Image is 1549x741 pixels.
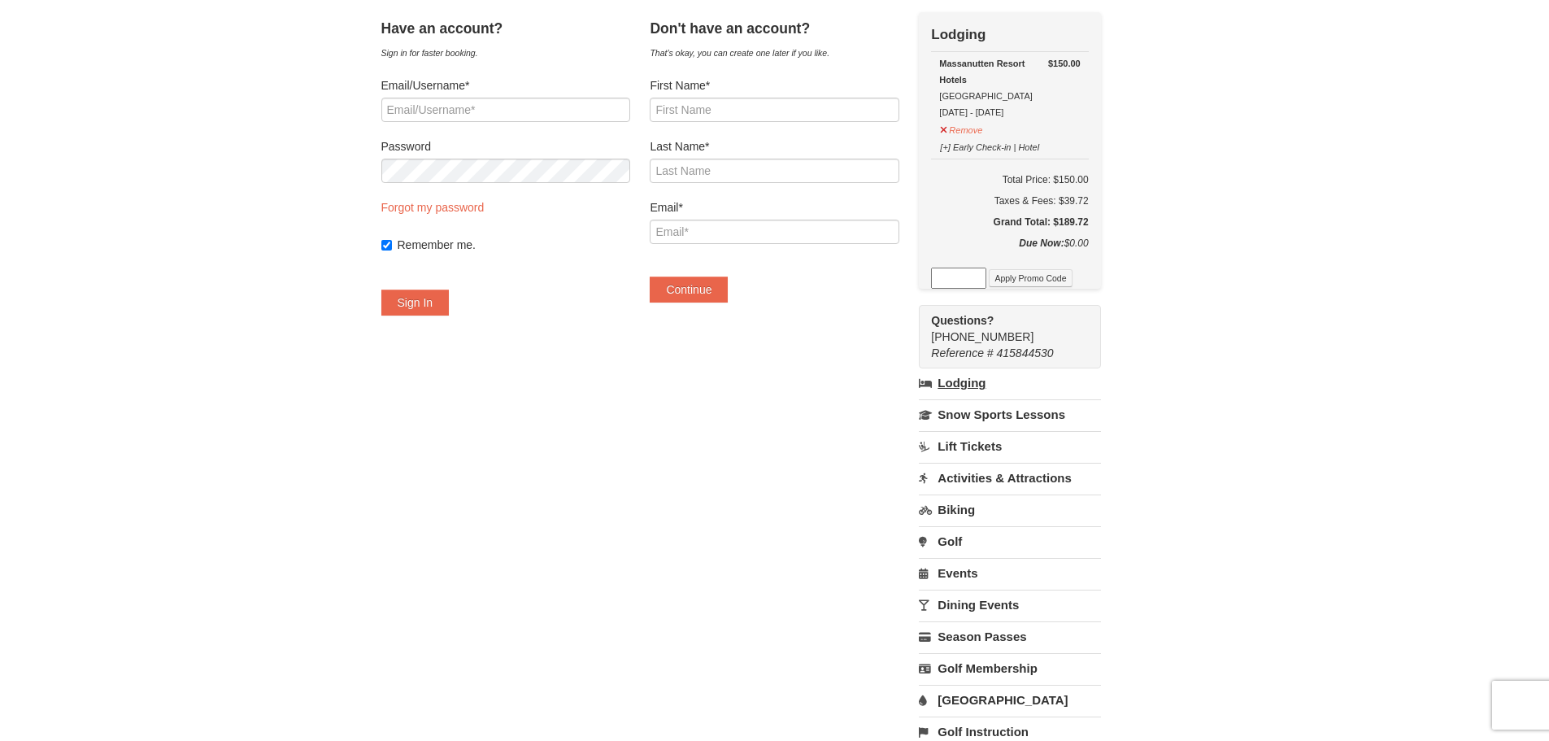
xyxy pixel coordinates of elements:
a: Lift Tickets [919,431,1100,461]
a: Season Passes [919,621,1100,652]
input: Last Name [650,159,899,183]
input: Email/Username* [381,98,630,122]
a: Biking [919,495,1100,525]
span: Reference # [931,347,993,360]
label: Remember me. [398,237,630,253]
a: Activities & Attractions [919,463,1100,493]
span: [PHONE_NUMBER] [931,312,1071,343]
button: Sign In [381,290,450,316]
a: [GEOGRAPHIC_DATA] [919,685,1100,715]
a: Lodging [919,368,1100,398]
a: Events [919,558,1100,588]
label: Email/Username* [381,77,630,94]
button: Apply Promo Code [989,269,1072,287]
h4: Have an account? [381,20,630,37]
div: $0.00 [931,235,1088,268]
strong: Questions? [931,314,994,327]
span: 415844530 [997,347,1054,360]
div: Taxes & Fees: $39.72 [931,193,1088,209]
div: Sign in for faster booking. [381,45,630,61]
h5: Grand Total: $189.72 [931,214,1088,230]
a: Dining Events [919,590,1100,620]
input: Email* [650,220,899,244]
button: [+] Early Check-in | Hotel [939,135,1040,155]
strong: Lodging [931,27,986,42]
strong: Due Now: [1019,238,1064,249]
label: Last Name* [650,138,899,155]
a: Golf Membership [919,653,1100,683]
button: Continue [650,277,728,303]
input: First Name [650,98,899,122]
label: Password [381,138,630,155]
label: Email* [650,199,899,216]
div: [GEOGRAPHIC_DATA] [DATE] - [DATE] [939,55,1080,120]
strong: Massanutten Resort Hotels [939,59,1025,85]
h6: Total Price: $150.00 [931,172,1088,188]
strong: $150.00 [1048,55,1081,72]
label: First Name* [650,77,899,94]
a: Forgot my password [381,201,485,214]
div: That's okay, you can create one later if you like. [650,45,899,61]
a: Snow Sports Lessons [919,399,1100,429]
a: Golf [919,526,1100,556]
h4: Don't have an account? [650,20,899,37]
button: Remove [939,118,983,138]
